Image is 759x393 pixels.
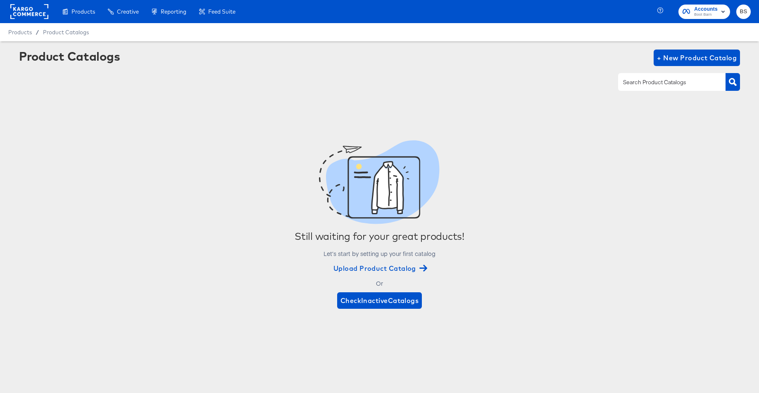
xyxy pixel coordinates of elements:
[71,8,95,15] span: Products
[333,263,426,274] span: Upload Product Catalog
[657,52,737,64] span: + New Product Catalog
[621,78,709,87] input: Search Product Catalogs
[208,8,236,15] span: Feed Suite
[323,251,436,256] div: Let’s start by setting up your first catalog
[32,29,43,36] span: /
[654,50,740,66] button: + New Product Catalog
[694,12,718,18] span: Boot Barn
[330,263,429,274] button: Upload Product Catalog
[694,5,718,14] span: Accounts
[740,7,747,17] span: BS
[8,29,32,36] span: Products
[340,295,419,306] span: Check Inactive Catalogs
[376,280,383,286] div: Or
[678,5,730,19] button: AccountsBoot Barn
[117,8,139,15] span: Creative
[19,50,120,63] div: Product Catalogs
[161,8,186,15] span: Reporting
[736,5,751,19] button: BS
[337,292,422,309] button: CheckInactiveCatalogs
[295,230,464,242] div: Still waiting for your great products!
[43,29,89,36] a: Product Catalogs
